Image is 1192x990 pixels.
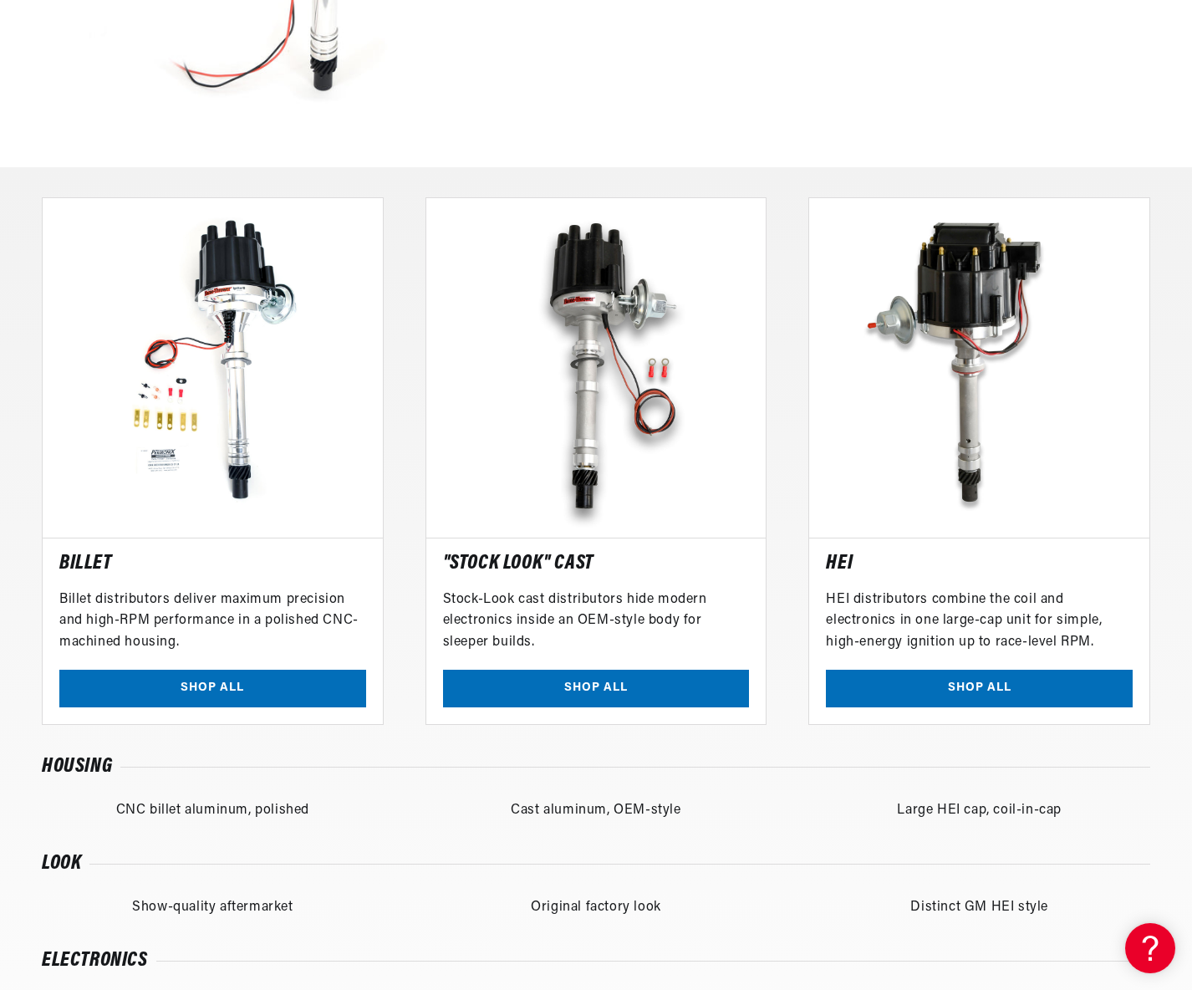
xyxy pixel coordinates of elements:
[425,800,767,822] div: Cast aluminum, OEM-style
[59,555,112,572] h5: Billet
[42,897,384,919] div: Show-quality aftermarket
[443,589,750,654] h6: Stock-Look cast distributors hide modern electronics inside an OEM-style body for sleeper builds.
[42,952,148,969] h6: Electronics
[826,555,853,572] h5: HEI
[42,800,384,822] div: CNC billet aluminum, polished
[808,897,1150,919] div: Distinct GM HEI style
[808,800,1150,822] div: Large HEI cap, coil-in-cap
[42,758,112,775] h6: Housing
[826,670,1133,707] a: SHOP ALL
[59,589,366,654] h6: Billet distributors deliver maximum precision and high-RPM performance in a polished CNC-machined...
[443,555,593,572] h5: "Stock Look" Cast
[42,855,81,872] h6: Look
[425,897,767,919] div: Original factory look
[826,589,1133,654] h6: HEI distributors combine the coil and electronics in one large-cap unit for simple, high-energy i...
[59,670,366,707] a: SHOP ALL
[443,670,750,707] a: SHOP ALL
